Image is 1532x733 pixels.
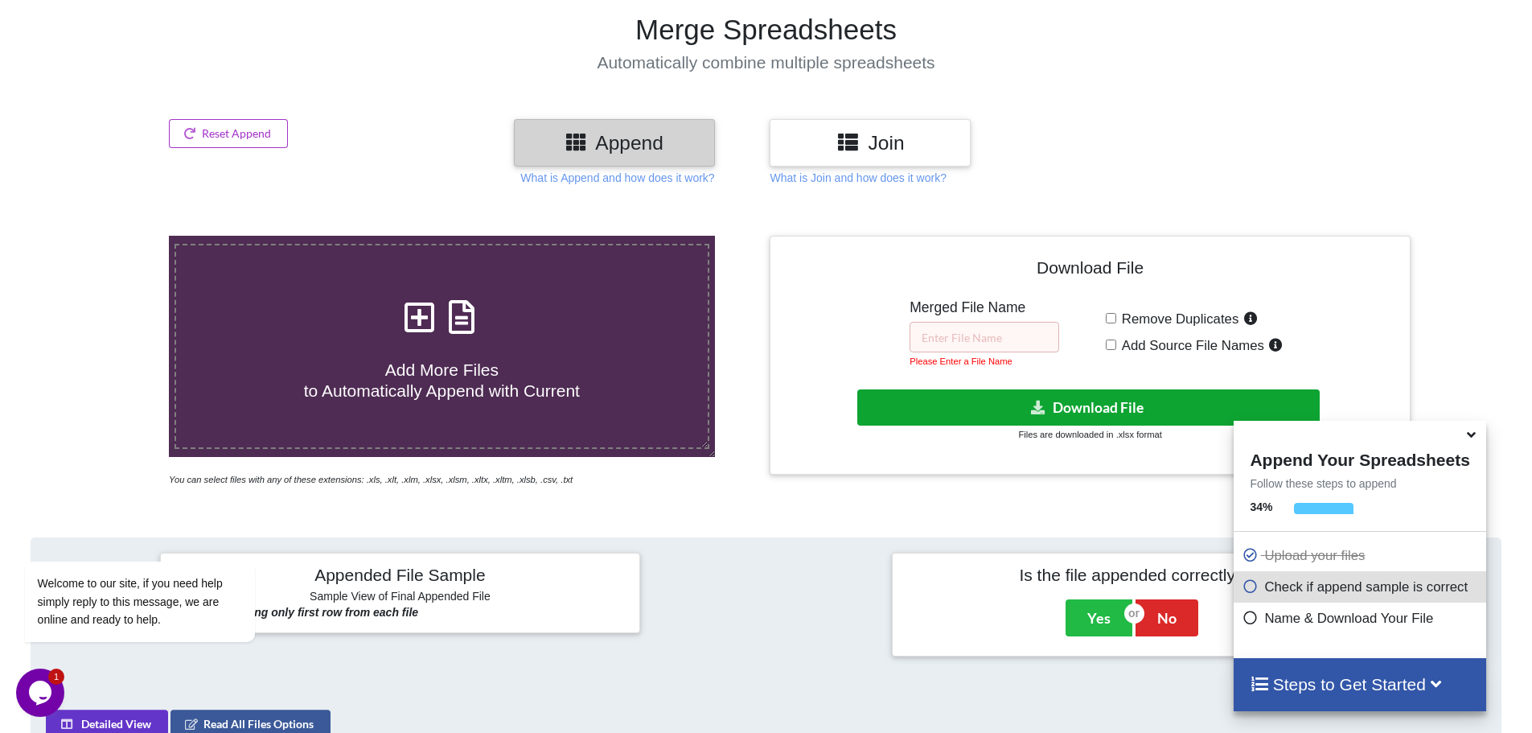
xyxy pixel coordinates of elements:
small: Files are downloaded in .xlsx format [1018,430,1161,439]
p: Follow these steps to append [1234,476,1485,492]
h3: Append [526,131,703,154]
iframe: chat widget [16,416,306,661]
button: Reset Append [169,119,288,148]
b: 34 % [1250,500,1272,513]
button: Download File [857,389,1320,426]
p: Name & Download Your File [1242,608,1481,628]
input: Enter File Name [910,322,1059,352]
h4: Appended File Sample [172,565,628,587]
iframe: chat widget [16,669,68,717]
span: Add Source File Names [1116,338,1264,353]
p: What is Append and how does it work? [520,170,714,186]
i: You can select files with any of these extensions: .xls, .xlt, .xlm, .xlsx, .xlsm, .xltx, .xltm, ... [169,475,573,484]
h4: Steps to Get Started [1250,674,1469,694]
span: Add More Files to Automatically Append with Current [304,360,580,399]
p: Upload your files [1242,546,1481,566]
p: Check if append sample is correct [1242,577,1481,597]
button: No [1136,599,1198,636]
h3: Join [782,131,959,154]
h5: Merged File Name [910,299,1059,316]
button: Yes [1066,599,1132,636]
h6: Sample View of Final Appended File [172,590,628,606]
h4: Download File [782,248,1398,294]
p: What is Join and how does it work? [770,170,946,186]
h4: Is the file appended correctly? [904,565,1360,585]
b: Showing only first row from each file [221,606,418,619]
span: Remove Duplicates [1116,311,1239,327]
small: Please Enter a File Name [910,356,1012,366]
h4: Append Your Spreadsheets [1234,446,1485,470]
